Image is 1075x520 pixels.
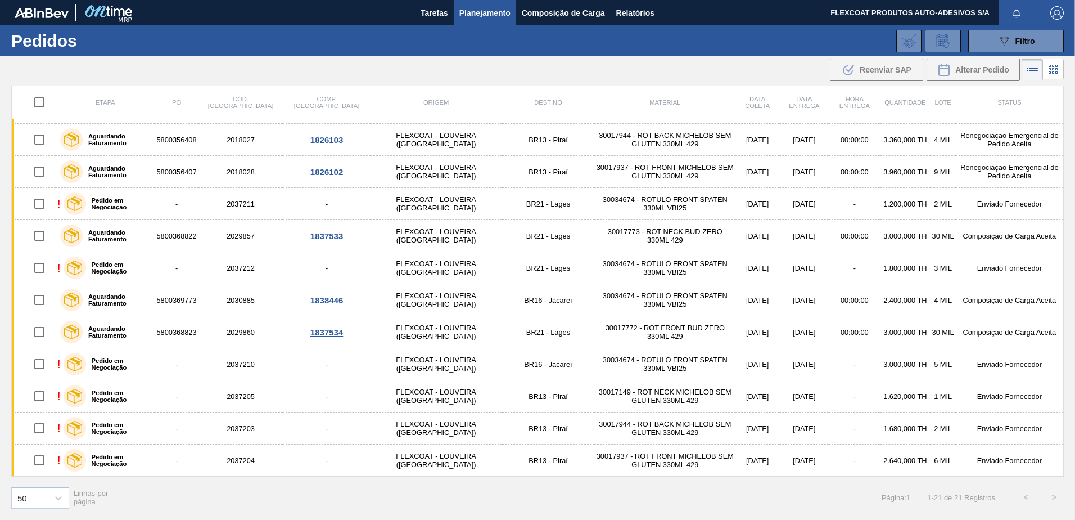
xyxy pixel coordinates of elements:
[931,156,956,188] td: 9 MIL
[502,220,595,252] td: BR21 - Lages
[502,413,595,445] td: BR13 - Piraí
[594,188,735,220] td: 30034674 - ROTULO FRONT SPATEN 330ML VBI25
[12,316,1064,348] a: Aguardando Faturamento58003688232029860FLEXCOAT - LOUVEIRA ([GEOGRAPHIC_DATA])BR21 - Lages3001777...
[86,454,151,467] label: Pedido em Negociação
[931,316,956,348] td: 30 MIL
[371,380,502,413] td: FLEXCOAT - LOUVEIRA ([GEOGRAPHIC_DATA])
[829,413,880,445] td: -
[735,156,779,188] td: [DATE]
[735,348,779,380] td: [DATE]
[371,188,502,220] td: FLEXCOAT - LOUVEIRA ([GEOGRAPHIC_DATA])
[956,188,1064,220] td: Enviado Fornecedor
[12,380,1064,413] a: !Pedido em Negociação-2037205-FLEXCOAT - LOUVEIRA ([GEOGRAPHIC_DATA])BR13 - Piraí30017149 - ROT N...
[371,445,502,477] td: FLEXCOAT - LOUVEIRA ([GEOGRAPHIC_DATA])
[829,220,880,252] td: 00:00:00
[83,293,150,307] label: Aguardando Faturamento
[502,252,595,284] td: BR21 - Lages
[955,65,1009,74] span: Alterar Pedido
[927,59,1020,81] div: Alterar Pedido
[155,348,198,380] td: -
[57,358,61,371] div: !
[198,445,283,477] td: 2037204
[57,198,61,210] div: !
[829,188,880,220] td: -
[956,413,1064,445] td: Enviado Fornecedor
[283,252,370,284] td: -
[735,188,779,220] td: [DATE]
[12,445,1064,477] a: !Pedido em Negociação-2037204-FLEXCOAT - LOUVEIRA ([GEOGRAPHIC_DATA])BR13 - Piraí30017937 - ROT F...
[1043,59,1064,80] div: Visão em Cards
[829,252,880,284] td: -
[829,348,880,380] td: -
[198,380,283,413] td: 2037205
[956,156,1064,188] td: Renegociação Emergencial de Pedido Aceita
[86,261,151,275] label: Pedido em Negociação
[198,284,283,316] td: 2030885
[882,494,910,502] span: Página : 1
[880,156,930,188] td: 3.960,000 TH
[789,96,819,109] span: Data entrega
[12,156,1064,188] a: Aguardando Faturamento58003564072018028FLEXCOAT - LOUVEIRA ([GEOGRAPHIC_DATA])BR13 - Piraí3001793...
[880,252,930,284] td: 1.800,000 TH
[198,220,283,252] td: 2029857
[86,357,151,371] label: Pedido em Negociação
[956,380,1064,413] td: Enviado Fornecedor
[57,390,61,403] div: !
[423,99,449,106] span: Origem
[860,65,911,74] span: Reenviar SAP
[880,284,930,316] td: 2.400,000 TH
[371,124,502,156] td: FLEXCOAT - LOUVEIRA ([GEOGRAPHIC_DATA])
[616,6,654,20] span: Relatórios
[172,99,181,106] span: PO
[594,252,735,284] td: 30034674 - ROTULO FRONT SPATEN 330ML VBI25
[735,284,779,316] td: [DATE]
[57,454,61,467] div: !
[284,167,368,177] div: 1826102
[155,188,198,220] td: -
[283,445,370,477] td: -
[12,220,1064,252] a: Aguardando Faturamento58003688222029857FLEXCOAT - LOUVEIRA ([GEOGRAPHIC_DATA])BR21 - Lages3001777...
[880,445,930,477] td: 2.640,000 TH
[155,413,198,445] td: -
[829,156,880,188] td: 00:00:00
[283,348,370,380] td: -
[779,413,829,445] td: [DATE]
[779,380,829,413] td: [DATE]
[829,124,880,156] td: 00:00:00
[155,445,198,477] td: -
[735,220,779,252] td: [DATE]
[74,489,109,506] span: Linhas por página
[57,262,61,275] div: !
[502,284,595,316] td: BR16 - Jacareí
[997,99,1021,106] span: Status
[155,380,198,413] td: -
[829,445,880,477] td: -
[371,156,502,188] td: FLEXCOAT - LOUVEIRA ([GEOGRAPHIC_DATA])
[829,284,880,316] td: 00:00:00
[830,59,923,81] div: Reenviar SAP
[1012,483,1040,512] button: <
[880,220,930,252] td: 3.000,000 TH
[956,220,1064,252] td: Composição de Carga Aceita
[735,445,779,477] td: [DATE]
[779,445,829,477] td: [DATE]
[284,328,368,337] div: 1837534
[502,316,595,348] td: BR21 - Lages
[779,188,829,220] td: [DATE]
[155,252,198,284] td: -
[884,99,925,106] span: Quantidade
[594,413,735,445] td: 30017944 - ROT BACK MICHELOB SEM GLUTEN 330ML 429
[956,252,1064,284] td: Enviado Fornecedor
[927,494,995,502] span: 1 - 21 de 21 Registros
[594,284,735,316] td: 30034674 - ROTULO FRONT SPATEN 330ML VBI25
[284,295,368,305] div: 1838446
[839,96,870,109] span: Hora Entrega
[371,220,502,252] td: FLEXCOAT - LOUVEIRA ([GEOGRAPHIC_DATA])
[594,220,735,252] td: 30017773 - ROT NECK BUD ZERO 330ML 429
[502,380,595,413] td: BR13 - Piraí
[86,389,151,403] label: Pedido em Negociação
[779,316,829,348] td: [DATE]
[956,348,1064,380] td: Enviado Fornecedor
[735,413,779,445] td: [DATE]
